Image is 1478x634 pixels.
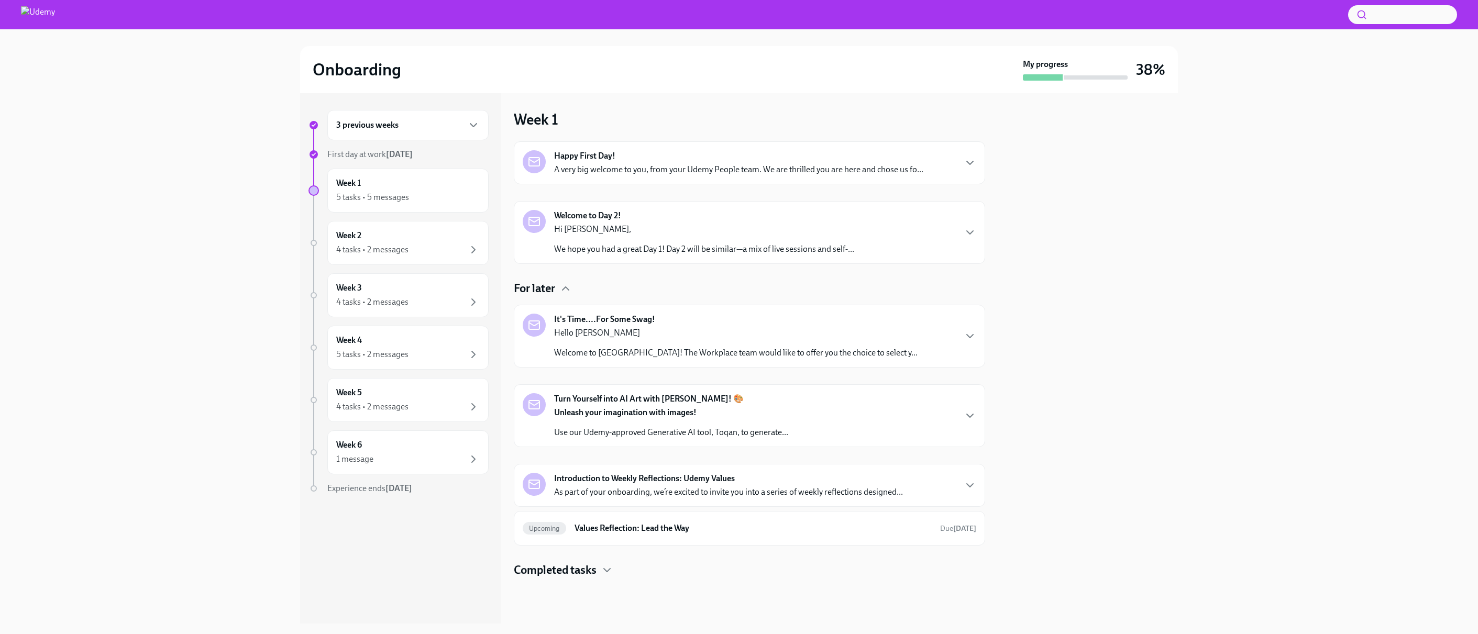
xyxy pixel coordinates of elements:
[336,282,362,294] h6: Week 3
[575,522,932,534] h6: Values Reflection: Lead the Way
[554,224,854,235] p: Hi [PERSON_NAME],
[336,192,409,203] div: 5 tasks • 5 messages
[327,149,413,159] span: First day at work
[336,230,361,241] h6: Week 2
[308,169,489,213] a: Week 15 tasks • 5 messages
[1023,59,1068,70] strong: My progress
[1136,60,1165,79] h3: 38%
[554,347,918,359] p: Welcome to [GEOGRAPHIC_DATA]! The Workplace team would like to offer you the choice to select y...
[554,427,788,438] p: Use our Udemy-approved Generative AI tool, Toqan, to generate...
[336,453,373,465] div: 1 message
[554,407,697,417] strong: Unleash your imagination with images!
[308,273,489,317] a: Week 34 tasks • 2 messages
[327,110,489,140] div: 3 previous weeks
[327,483,412,493] span: Experience ends
[514,110,558,129] h3: Week 1
[554,486,903,498] p: As part of your onboarding, we’re excited to invite you into a series of weekly reflections desig...
[554,314,655,325] strong: It's Time....For Some Swag!
[336,177,361,189] h6: Week 1
[336,296,409,308] div: 4 tasks • 2 messages
[514,281,985,296] div: For later
[308,378,489,422] a: Week 54 tasks • 2 messages
[308,221,489,265] a: Week 24 tasks • 2 messages
[554,473,735,484] strong: Introduction to Weekly Reflections: Udemy Values
[523,525,566,532] span: Upcoming
[514,281,555,296] h4: For later
[336,119,399,131] h6: 3 previous weeks
[554,164,923,175] p: A very big welcome to you, from your Udemy People team. We are thrilled you are here and chose us...
[336,401,409,413] div: 4 tasks • 2 messages
[336,387,362,398] h6: Week 5
[336,439,362,451] h6: Week 6
[336,349,409,360] div: 5 tasks • 2 messages
[385,483,412,493] strong: [DATE]
[514,562,597,578] h4: Completed tasks
[554,393,744,405] strong: Turn Yourself into AI Art with [PERSON_NAME]! 🎨
[313,59,401,80] h2: Onboarding
[554,327,918,339] p: Hello [PERSON_NAME]
[336,335,362,346] h6: Week 4
[336,244,409,255] div: 4 tasks • 2 messages
[940,524,976,533] span: September 1st, 2025 10:00
[308,430,489,474] a: Week 61 message
[554,210,621,221] strong: Welcome to Day 2!
[386,149,413,159] strong: [DATE]
[523,520,976,537] a: UpcomingValues Reflection: Lead the WayDue[DATE]
[308,326,489,370] a: Week 45 tasks • 2 messages
[514,562,985,578] div: Completed tasks
[554,243,854,255] p: We hope you had a great Day 1! Day 2 will be similar—a mix of live sessions and self-...
[308,149,489,160] a: First day at work[DATE]
[953,524,976,533] strong: [DATE]
[21,6,55,23] img: Udemy
[554,150,615,162] strong: Happy First Day!
[940,524,976,533] span: Due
